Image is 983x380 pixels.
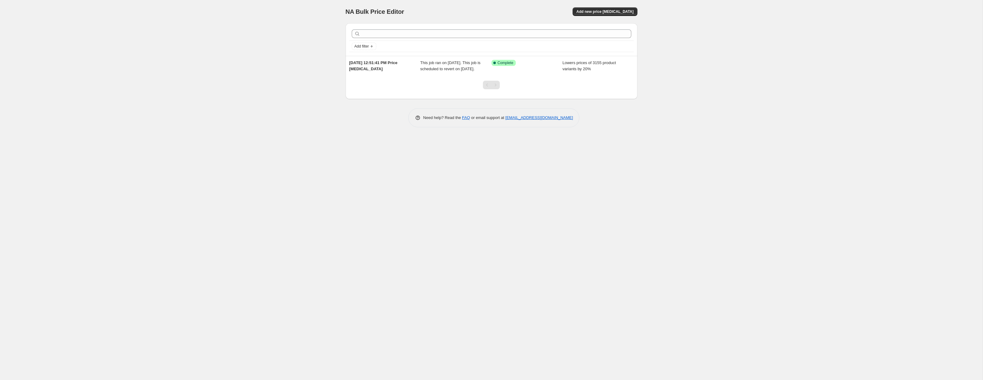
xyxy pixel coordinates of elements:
[505,115,573,120] a: [EMAIL_ADDRESS][DOMAIN_NAME]
[354,44,369,49] span: Add filter
[573,7,637,16] button: Add new price [MEDICAL_DATA]
[462,115,470,120] a: FAQ
[352,43,376,50] button: Add filter
[470,115,505,120] span: or email support at
[562,60,616,71] span: Lowers prices of 3155 product variants by 20%
[423,115,462,120] span: Need help? Read the
[498,60,513,65] span: Complete
[483,81,500,89] nav: Pagination
[346,8,404,15] span: NA Bulk Price Editor
[349,60,398,71] span: [DATE] 12:51:41 PM Price [MEDICAL_DATA]
[420,60,480,71] span: This job ran on [DATE]. This job is scheduled to revert on [DATE].
[576,9,633,14] span: Add new price [MEDICAL_DATA]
